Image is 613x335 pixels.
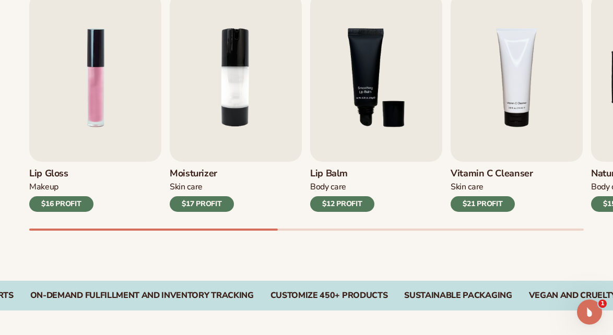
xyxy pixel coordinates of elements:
[270,291,388,301] div: CUSTOMIZE 450+ PRODUCTS
[29,168,93,180] h3: Lip Gloss
[577,300,602,325] iframe: Intercom live chat
[310,196,374,212] div: $12 PROFIT
[170,196,234,212] div: $17 PROFIT
[29,182,93,193] div: Makeup
[451,168,533,180] h3: Vitamin C Cleanser
[404,291,512,301] div: SUSTAINABLE PACKAGING
[170,168,234,180] h3: Moisturizer
[451,182,533,193] div: Skin Care
[598,300,607,308] span: 1
[310,182,374,193] div: Body Care
[30,291,254,301] div: On-Demand Fulfillment and Inventory Tracking
[29,196,93,212] div: $16 PROFIT
[170,182,234,193] div: Skin Care
[451,196,515,212] div: $21 PROFIT
[310,168,374,180] h3: Lip Balm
